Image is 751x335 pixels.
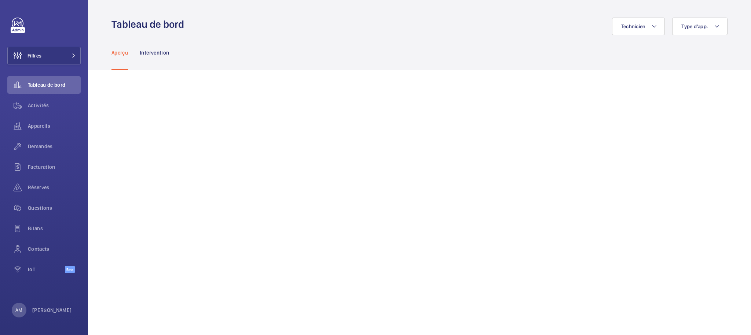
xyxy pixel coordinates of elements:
[621,23,646,29] span: Technicien
[672,18,728,35] button: Type d'app.
[140,49,169,56] p: Intervention
[28,102,81,109] span: Activités
[15,306,22,314] p: AM
[28,81,81,89] span: Tableau de bord
[28,266,65,273] span: IoT
[28,143,81,150] span: Demandes
[28,204,81,212] span: Questions
[111,49,128,56] p: Aperçu
[28,245,81,253] span: Contacts
[28,163,81,171] span: Facturation
[65,266,75,273] span: Beta
[111,18,188,31] h1: Tableau de bord
[28,184,81,191] span: Réserves
[7,47,81,64] button: Filtres
[681,23,708,29] span: Type d'app.
[28,52,41,59] span: Filtres
[32,306,72,314] p: [PERSON_NAME]
[612,18,665,35] button: Technicien
[28,225,81,232] span: Bilans
[28,122,81,130] span: Appareils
